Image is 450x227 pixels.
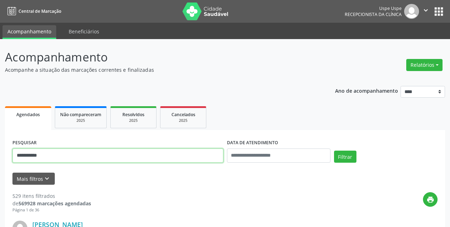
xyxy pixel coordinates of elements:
label: PESQUISAR [12,137,37,148]
span: Central de Marcação [18,8,61,14]
span: Resolvidos [122,112,144,118]
button: Filtrar [334,151,356,163]
span: Agendados [16,112,40,118]
button: Relatórios [406,59,443,71]
a: Beneficiários [64,25,104,38]
p: Acompanhamento [5,48,313,66]
span: Não compareceram [60,112,101,118]
span: Cancelados [171,112,195,118]
div: de [12,200,91,207]
div: 529 itens filtrados [12,192,91,200]
button: Mais filtroskeyboard_arrow_down [12,173,55,185]
img: img [404,4,419,19]
button: print [423,192,438,207]
p: Ano de acompanhamento [335,86,398,95]
a: Acompanhamento [2,25,56,39]
i: keyboard_arrow_down [43,175,51,183]
button:  [419,4,433,19]
p: Acompanhe a situação das marcações correntes e finalizadas [5,66,313,74]
div: 2025 [165,118,201,123]
i: print [427,196,434,204]
span: Recepcionista da clínica [345,11,402,17]
button: apps [433,5,445,18]
label: DATA DE ATENDIMENTO [227,137,278,148]
div: Uspe Uspe [345,5,402,11]
strong: 569928 marcações agendadas [18,200,91,207]
div: 2025 [60,118,101,123]
div: 2025 [116,118,151,123]
div: Página 1 de 36 [12,207,91,213]
i:  [422,6,430,14]
a: Central de Marcação [5,5,61,17]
